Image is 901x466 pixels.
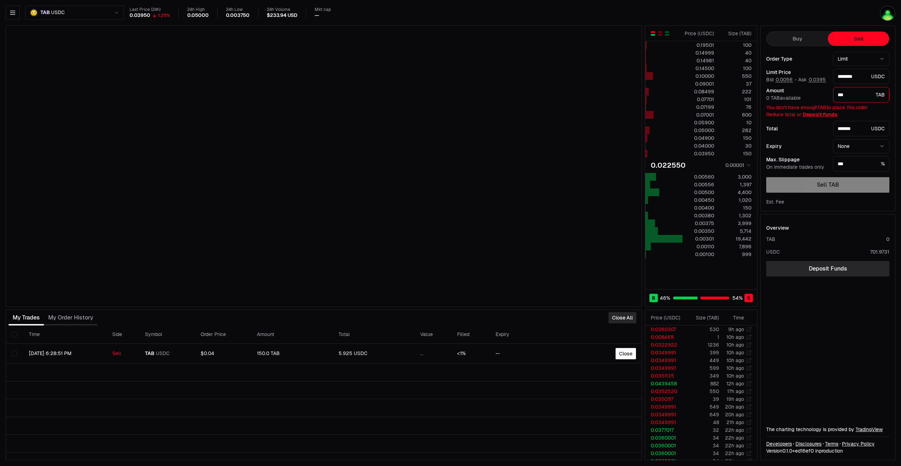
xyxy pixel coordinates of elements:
[725,442,744,449] time: 22h ago
[766,77,797,83] span: Bid -
[766,261,889,277] a: Deposit Funds
[720,80,751,87] div: 37
[720,150,751,157] div: 150
[645,434,686,442] td: 0.0360001
[720,96,751,103] div: 101
[720,65,751,72] div: 100
[720,228,751,235] div: 5,714
[720,189,751,196] div: 4,400
[23,325,107,344] th: Time
[766,70,827,75] div: Limit Price
[686,349,719,356] td: 399
[158,13,170,18] div: 1.25%
[732,294,743,302] span: 54 %
[683,96,714,103] div: 0.07701
[683,212,714,219] div: 0.00380
[833,121,889,136] div: USDC
[645,387,686,395] td: 0.0352520
[766,198,784,205] div: Est. Fee
[315,12,319,19] div: —
[720,142,751,149] div: 30
[683,173,714,180] div: 0.00560
[683,30,714,37] div: Price ( USDC )
[766,224,789,231] div: Overview
[683,189,714,196] div: 0.00500
[833,52,889,66] button: Limit
[683,181,714,188] div: 0.00556
[156,350,170,357] span: USDC
[683,73,714,80] div: 0.10000
[720,127,751,134] div: 282
[726,419,744,425] time: 21h ago
[766,426,889,433] div: The charting technology is provided by
[645,403,686,411] td: 0.0349991
[775,77,793,82] button: 0.0056
[683,42,714,49] div: 0.19501
[645,395,686,403] td: 0.0350117
[720,235,751,242] div: 19,442
[660,294,670,302] span: 46 %
[683,104,714,111] div: 0.07199
[720,57,751,64] div: 40
[720,243,751,250] div: 7,896
[833,139,889,153] button: None
[651,160,686,170] div: 0.022550
[720,197,751,204] div: 1,020
[798,77,826,83] span: Ask
[616,348,636,359] button: Close
[828,32,889,46] button: Sell
[683,220,714,227] div: 0.00375
[645,341,686,349] td: 0.0322922
[452,325,490,344] th: Filled
[726,334,744,340] time: 10h ago
[766,126,827,131] div: Total
[726,365,744,371] time: 10h ago
[686,442,719,449] td: 34
[315,7,331,12] div: Mkt cap
[720,181,751,188] div: 1,397
[686,449,719,457] td: 34
[683,243,714,250] div: 0.00110
[686,434,719,442] td: 34
[645,418,686,426] td: 0.0349991
[766,56,827,61] div: Order Type
[490,325,563,344] th: Expiry
[725,411,744,418] time: 20h ago
[139,325,195,344] th: Symbol
[686,356,719,364] td: 449
[725,458,744,464] time: 22h ago
[683,251,714,258] div: 0.00100
[683,57,714,64] div: 0.14981
[651,314,686,321] div: Price ( USDC )
[645,325,686,333] td: 0.0360307
[226,7,250,12] div: 24h Low
[725,435,744,441] time: 22h ago
[766,236,775,243] div: TAB
[107,325,139,344] th: Side
[645,442,686,449] td: 0.0360001
[766,440,792,447] a: Developers
[803,111,837,118] a: Deposit funds
[720,220,751,227] div: 3,999
[720,30,751,37] div: Size ( TAB )
[683,127,714,134] div: 0.05000
[686,364,719,372] td: 599
[825,440,838,447] a: Terms
[725,427,744,433] time: 22h ago
[686,333,719,341] td: 1
[683,204,714,211] div: 0.00400
[725,404,744,410] time: 20h ago
[720,49,751,56] div: 40
[726,380,744,387] time: 12h ago
[645,426,686,434] td: 0.0377017
[723,161,751,169] button: 0.00001
[12,351,17,356] button: Select row
[645,449,686,457] td: 0.0360001
[686,426,719,434] td: 32
[645,457,686,465] td: 0.0360001
[683,65,714,72] div: 0.14500
[645,364,686,372] td: 0.0349991
[720,42,751,49] div: 100
[145,350,155,357] span: TAB
[683,111,714,118] div: 0.07001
